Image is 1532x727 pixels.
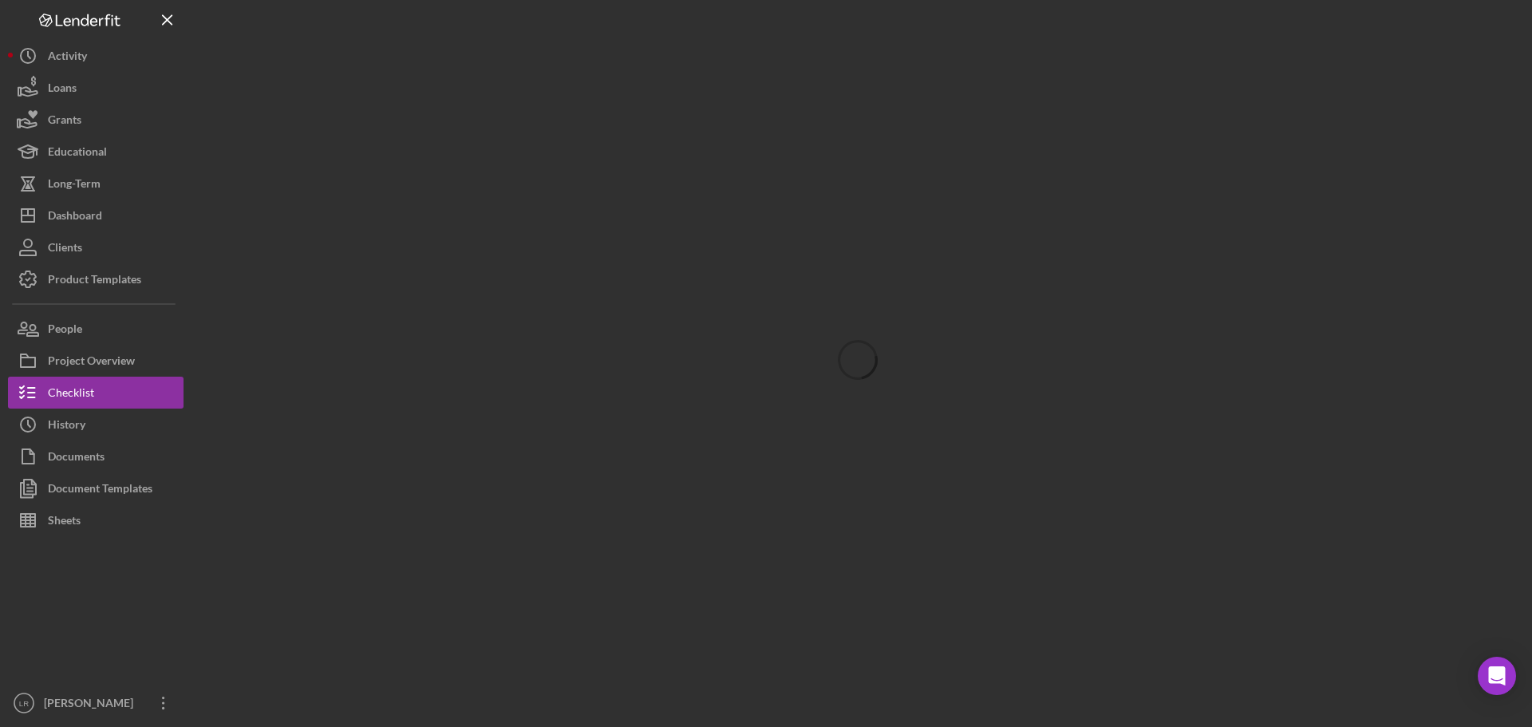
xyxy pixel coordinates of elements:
div: Clients [48,231,82,267]
div: Educational [48,136,107,172]
div: Product Templates [48,263,141,299]
div: Grants [48,104,81,140]
button: Dashboard [8,200,184,231]
div: Activity [48,40,87,76]
div: Documents [48,441,105,476]
div: [PERSON_NAME] [40,687,144,723]
div: Long-Term [48,168,101,203]
button: Loans [8,72,184,104]
button: Product Templates [8,263,184,295]
button: Educational [8,136,184,168]
button: Documents [8,441,184,472]
button: Clients [8,231,184,263]
button: History [8,409,184,441]
button: Document Templates [8,472,184,504]
div: Project Overview [48,345,135,381]
button: Sheets [8,504,184,536]
div: Loans [48,72,77,108]
div: Sheets [48,504,81,540]
button: LR[PERSON_NAME] [8,687,184,719]
div: History [48,409,85,444]
button: Grants [8,104,184,136]
div: Checklist [48,377,94,413]
div: Open Intercom Messenger [1478,657,1516,695]
div: Dashboard [48,200,102,235]
button: Activity [8,40,184,72]
div: Document Templates [48,472,152,508]
button: People [8,313,184,345]
button: Project Overview [8,345,184,377]
div: People [48,313,82,349]
button: Checklist [8,377,184,409]
button: Long-Term [8,168,184,200]
text: LR [19,699,29,708]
